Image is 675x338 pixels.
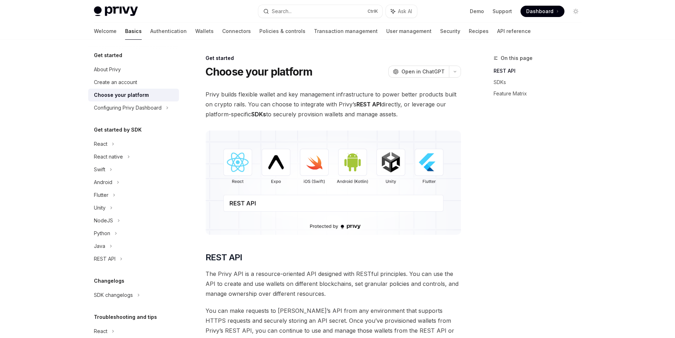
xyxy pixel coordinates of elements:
[251,111,266,118] strong: SDKs
[386,23,432,40] a: User management
[94,65,121,74] div: About Privy
[94,229,110,238] div: Python
[272,7,292,16] div: Search...
[94,242,105,250] div: Java
[570,6,581,17] button: Toggle dark mode
[94,153,123,161] div: React native
[526,8,553,15] span: Dashboard
[501,54,533,62] span: On this page
[94,216,113,225] div: NodeJS
[195,23,214,40] a: Wallets
[440,23,460,40] a: Security
[494,88,587,99] a: Feature Matrix
[206,89,461,119] span: Privy builds flexible wallet and key management infrastructure to power better products built on ...
[94,277,124,285] h5: Changelogs
[206,269,461,299] span: The Privy API is a resource-oriented API designed with RESTful principles. You can use the API to...
[206,131,461,235] img: images/Platform2.png
[88,76,179,89] a: Create an account
[314,23,378,40] a: Transaction management
[494,77,587,88] a: SDKs
[206,55,461,62] div: Get started
[94,165,105,174] div: Swift
[94,255,116,263] div: REST API
[388,66,449,78] button: Open in ChatGPT
[94,51,122,60] h5: Get started
[497,23,531,40] a: API reference
[470,8,484,15] a: Demo
[94,126,142,134] h5: Get started by SDK
[386,5,417,18] button: Ask AI
[222,23,251,40] a: Connectors
[94,78,137,87] div: Create an account
[259,23,305,40] a: Policies & controls
[88,63,179,76] a: About Privy
[206,252,242,263] span: REST API
[356,101,381,108] strong: REST API
[94,291,133,299] div: SDK changelogs
[88,89,179,101] a: Choose your platform
[494,65,587,77] a: REST API
[367,9,378,14] span: Ctrl K
[125,23,142,40] a: Basics
[94,178,112,187] div: Android
[206,65,313,78] h1: Choose your platform
[94,91,149,99] div: Choose your platform
[94,140,107,148] div: React
[94,204,106,212] div: Unity
[398,8,412,15] span: Ask AI
[150,23,187,40] a: Authentication
[94,191,108,199] div: Flutter
[94,327,107,336] div: React
[401,68,445,75] span: Open in ChatGPT
[94,104,162,112] div: Configuring Privy Dashboard
[521,6,564,17] a: Dashboard
[469,23,489,40] a: Recipes
[94,6,138,16] img: light logo
[94,23,117,40] a: Welcome
[94,313,157,321] h5: Troubleshooting and tips
[258,5,382,18] button: Search...CtrlK
[493,8,512,15] a: Support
